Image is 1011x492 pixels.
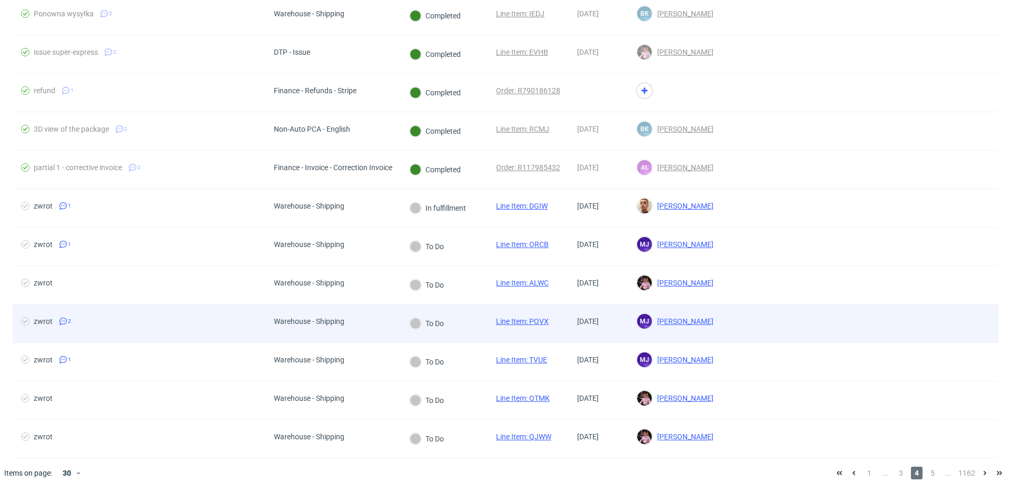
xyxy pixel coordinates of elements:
[410,241,444,252] div: To Do
[274,9,344,18] div: Warehouse - Shipping
[34,240,53,249] div: zwrot
[68,240,71,249] span: 1
[653,125,713,133] span: [PERSON_NAME]
[653,356,713,364] span: [PERSON_NAME]
[653,432,713,441] span: [PERSON_NAME]
[577,432,599,441] span: [DATE]
[274,163,392,172] div: Finance - Invoice - Correction Invoice
[68,356,71,364] span: 1
[109,9,112,18] span: 2
[410,202,466,214] div: In fulfillment
[34,125,109,133] div: 3D view of the package
[577,317,599,326] span: [DATE]
[34,432,53,441] div: zwrot
[577,202,599,210] span: [DATE]
[637,160,652,175] figcaption: AŁ
[653,48,713,56] span: [PERSON_NAME]
[653,394,713,402] span: [PERSON_NAME]
[410,356,444,368] div: To Do
[274,432,344,441] div: Warehouse - Shipping
[274,394,344,402] div: Warehouse - Shipping
[34,356,53,364] div: zwrot
[274,279,344,287] div: Warehouse - Shipping
[410,87,461,99] div: Completed
[496,432,551,441] a: Line Item: QJWW
[68,202,71,210] span: 1
[637,314,652,329] figcaption: MJ
[496,394,550,402] a: Line Item: QTMK
[577,163,599,172] span: [DATE]
[410,279,444,291] div: To Do
[637,352,652,367] figcaption: MJ
[653,163,713,172] span: [PERSON_NAME]
[274,317,344,326] div: Warehouse - Shipping
[637,45,652,60] img: Aleks Ziemkowski
[71,86,74,95] span: 1
[653,240,713,249] span: [PERSON_NAME]
[410,318,444,329] div: To Do
[34,163,122,172] div: partial 1 - corrective invoice
[653,9,713,18] span: [PERSON_NAME]
[496,317,549,326] a: Line Item: PQVX
[864,467,875,479] span: 1
[274,240,344,249] div: Warehouse - Shipping
[496,240,549,249] a: Line Item: ORCB
[653,202,713,210] span: [PERSON_NAME]
[879,467,891,479] span: ...
[637,391,652,406] img: Aleks Ziemkowski
[113,48,116,56] span: 2
[410,125,461,137] div: Completed
[577,279,599,287] span: [DATE]
[927,467,938,479] span: 5
[577,394,599,402] span: [DATE]
[274,356,344,364] div: Warehouse - Shipping
[653,279,713,287] span: [PERSON_NAME]
[34,48,98,56] div: issue super-express
[410,48,461,60] div: Completed
[943,467,954,479] span: ...
[34,9,94,18] div: Ponowna wysyłka
[410,395,444,406] div: To Do
[34,279,53,287] div: zwrot
[274,86,356,95] div: Finance - Refunds - Stripe
[34,202,53,210] div: zwrot
[56,466,75,480] div: 30
[68,317,71,326] span: 2
[496,9,544,18] a: Line Item: IEDJ
[34,86,55,95] div: refund
[496,163,560,172] a: Order: R117985432
[577,48,599,56] span: [DATE]
[496,279,549,287] a: Line Item: ALWC
[577,240,599,249] span: [DATE]
[496,356,547,364] a: Line Item: TVUE
[410,164,461,175] div: Completed
[577,9,599,18] span: [DATE]
[637,6,652,21] figcaption: BK
[34,394,53,402] div: zwrot
[911,467,923,479] span: 4
[34,317,53,326] div: zwrot
[410,433,444,445] div: To Do
[137,163,141,172] span: 2
[496,48,548,56] a: Line Item: EVHB
[637,237,652,252] figcaption: MJ
[124,125,127,133] span: 2
[958,467,975,479] span: 1162
[637,199,652,213] img: Bartłomiej Leśniczuk
[496,125,549,133] a: Line Item: RCMJ
[410,10,461,22] div: Completed
[637,122,652,136] figcaption: BK
[274,202,344,210] div: Warehouse - Shipping
[895,467,907,479] span: 3
[577,356,599,364] span: [DATE]
[577,125,599,133] span: [DATE]
[637,429,652,444] img: Aleks Ziemkowski
[496,86,560,95] a: Order: R790186128
[637,275,652,290] img: Aleks Ziemkowski
[4,468,52,478] span: Items on page:
[496,202,548,210] a: Line Item: DGIW
[274,125,350,133] div: Non-Auto PCA - English
[653,317,713,326] span: [PERSON_NAME]
[274,48,310,56] div: DTP - Issue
